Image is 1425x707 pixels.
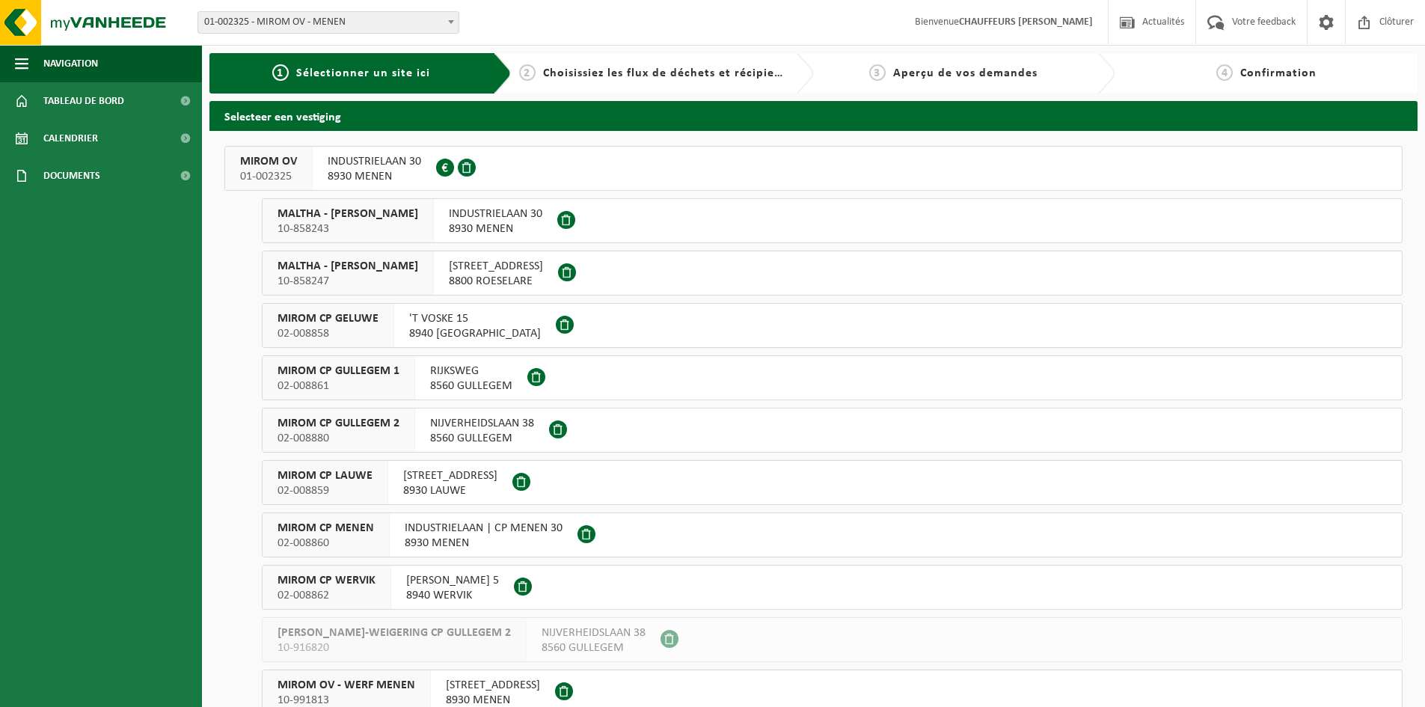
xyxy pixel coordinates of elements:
[449,259,543,274] span: [STREET_ADDRESS]
[224,146,1403,191] button: MIROM OV 01-002325 INDUSTRIELAAN 308930 MENEN
[43,157,100,195] span: Documents
[278,588,376,603] span: 02-008862
[262,565,1403,610] button: MIROM CP WERVIK 02-008862 [PERSON_NAME] 58940 WERVIK
[403,468,497,483] span: [STREET_ADDRESS]
[328,154,421,169] span: INDUSTRIELAAN 30
[262,512,1403,557] button: MIROM CP MENEN 02-008860 INDUSTRIELAAN | CP MENEN 308930 MENEN
[405,521,563,536] span: INDUSTRIELAAN | CP MENEN 30
[430,364,512,379] span: RIJKSWEG
[278,416,399,431] span: MIROM CP GULLEGEM 2
[278,678,415,693] span: MIROM OV - WERF MENEN
[262,251,1403,296] button: MALTHA - [PERSON_NAME] 10-858247 [STREET_ADDRESS]8800 ROESELARE
[1240,67,1317,79] span: Confirmation
[328,169,421,184] span: 8930 MENEN
[409,311,541,326] span: 'T VOSKE 15
[209,101,1418,130] h2: Selecteer een vestiging
[542,625,646,640] span: NIJVERHEIDSLAAN 38
[278,431,399,446] span: 02-008880
[409,326,541,341] span: 8940 [GEOGRAPHIC_DATA]
[1216,64,1233,81] span: 4
[449,221,542,236] span: 8930 MENEN
[278,274,418,289] span: 10-858247
[278,326,379,341] span: 02-008858
[519,64,536,81] span: 2
[262,303,1403,348] button: MIROM CP GELUWE 02-008858 'T VOSKE 158940 [GEOGRAPHIC_DATA]
[449,274,543,289] span: 8800 ROESELARE
[262,408,1403,453] button: MIROM CP GULLEGEM 2 02-008880 NIJVERHEIDSLAAN 388560 GULLEGEM
[278,364,399,379] span: MIROM CP GULLEGEM 1
[272,64,289,81] span: 1
[449,206,542,221] span: INDUSTRIELAAN 30
[43,82,124,120] span: Tableau de bord
[278,536,374,551] span: 02-008860
[430,416,534,431] span: NIJVERHEIDSLAAN 38
[278,206,418,221] span: MALTHA - [PERSON_NAME]
[296,67,430,79] span: Sélectionner un site ici
[406,573,499,588] span: [PERSON_NAME] 5
[278,640,511,655] span: 10-916820
[240,154,297,169] span: MIROM OV
[542,640,646,655] span: 8560 GULLEGEM
[893,67,1038,79] span: Aperçu de vos demandes
[43,45,98,82] span: Navigation
[198,12,459,33] span: 01-002325 - MIROM OV - MENEN
[403,483,497,498] span: 8930 LAUWE
[262,198,1403,243] button: MALTHA - [PERSON_NAME] 10-858243 INDUSTRIELAAN 308930 MENEN
[278,259,418,274] span: MALTHA - [PERSON_NAME]
[278,625,511,640] span: [PERSON_NAME]-WEIGERING CP GULLEGEM 2
[240,169,297,184] span: 01-002325
[446,678,540,693] span: [STREET_ADDRESS]
[278,379,399,394] span: 02-008861
[430,379,512,394] span: 8560 GULLEGEM
[543,67,792,79] span: Choisissiez les flux de déchets et récipients
[278,521,374,536] span: MIROM CP MENEN
[278,573,376,588] span: MIROM CP WERVIK
[262,460,1403,505] button: MIROM CP LAUWE 02-008859 [STREET_ADDRESS]8930 LAUWE
[262,355,1403,400] button: MIROM CP GULLEGEM 1 02-008861 RIJKSWEG8560 GULLEGEM
[43,120,98,157] span: Calendrier
[406,588,499,603] span: 8940 WERVIK
[869,64,886,81] span: 3
[278,221,418,236] span: 10-858243
[405,536,563,551] span: 8930 MENEN
[430,431,534,446] span: 8560 GULLEGEM
[959,16,1093,28] strong: CHAUFFEURS [PERSON_NAME]
[278,483,373,498] span: 02-008859
[197,11,459,34] span: 01-002325 - MIROM OV - MENEN
[278,468,373,483] span: MIROM CP LAUWE
[278,311,379,326] span: MIROM CP GELUWE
